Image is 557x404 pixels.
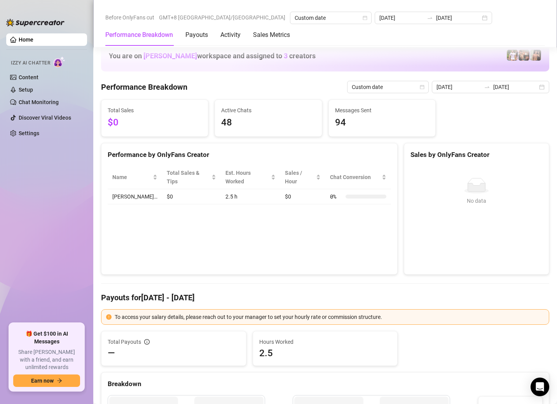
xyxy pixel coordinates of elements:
[19,74,38,80] a: Content
[531,378,549,396] div: Open Intercom Messenger
[6,19,65,26] img: logo-BBDzfeDw.svg
[253,30,290,40] div: Sales Metrics
[285,169,314,186] span: Sales / Hour
[259,347,391,359] span: 2.5
[507,50,518,61] img: Hector
[159,12,285,23] span: GMT+8 [GEOGRAPHIC_DATA]/[GEOGRAPHIC_DATA]
[105,12,154,23] span: Before OnlyFans cut
[162,189,221,204] td: $0
[352,81,424,93] span: Custom date
[19,99,59,105] a: Chat Monitoring
[162,165,221,189] th: Total Sales & Tips
[420,85,424,89] span: calendar
[325,165,391,189] th: Chat Conversion
[185,30,208,40] div: Payouts
[108,338,141,346] span: Total Payouts
[19,130,39,136] a: Settings
[363,16,367,20] span: calendar
[101,82,187,92] h4: Performance Breakdown
[105,30,173,40] div: Performance Breakdown
[109,52,316,60] h1: You are on workspace and assigned to creators
[143,52,197,60] span: [PERSON_NAME]
[13,330,80,345] span: 🎁 Get $100 in AI Messages
[259,338,391,346] span: Hours Worked
[11,59,50,67] span: Izzy AI Chatter
[335,115,429,130] span: 94
[221,106,315,115] span: Active Chats
[519,50,529,61] img: Osvaldo
[530,50,541,61] img: Zach
[280,165,325,189] th: Sales / Hour
[31,378,54,384] span: Earn now
[379,14,424,22] input: Start date
[53,56,65,68] img: AI Chatter
[19,37,33,43] a: Home
[221,189,280,204] td: 2.5 h
[335,106,429,115] span: Messages Sent
[19,115,71,121] a: Discover Viral Videos
[19,87,33,93] a: Setup
[414,197,540,205] div: No data
[106,314,112,320] span: exclamation-circle
[284,52,288,60] span: 3
[108,189,162,204] td: [PERSON_NAME]…
[108,165,162,189] th: Name
[437,83,481,91] input: Start date
[112,173,151,181] span: Name
[427,15,433,21] span: to
[115,313,544,321] div: To access your salary details, please reach out to your manager to set your hourly rate or commis...
[220,30,241,40] div: Activity
[436,14,480,22] input: End date
[108,106,202,115] span: Total Sales
[484,84,490,90] span: swap-right
[427,15,433,21] span: swap-right
[101,292,549,303] h4: Payouts for [DATE] - [DATE]
[410,150,543,160] div: Sales by OnlyFans Creator
[57,378,62,383] span: arrow-right
[167,169,210,186] span: Total Sales & Tips
[295,12,367,24] span: Custom date
[108,379,543,389] div: Breakdown
[108,347,115,359] span: —
[13,374,80,387] button: Earn nowarrow-right
[144,339,150,345] span: info-circle
[221,115,315,130] span: 48
[108,115,202,130] span: $0
[330,192,342,201] span: 0 %
[280,189,325,204] td: $0
[225,169,269,186] div: Est. Hours Worked
[108,150,391,160] div: Performance by OnlyFans Creator
[484,84,490,90] span: to
[330,173,380,181] span: Chat Conversion
[493,83,538,91] input: End date
[13,348,80,371] span: Share [PERSON_NAME] with a friend, and earn unlimited rewards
